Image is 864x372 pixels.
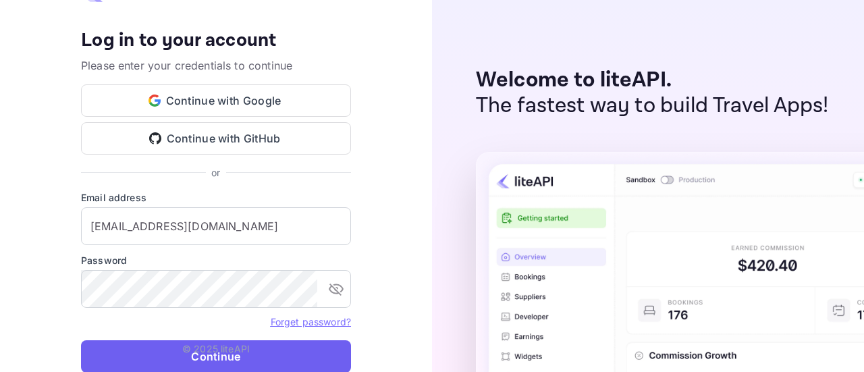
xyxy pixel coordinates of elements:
input: Enter your email address [81,207,351,245]
h4: Log in to your account [81,29,351,53]
label: Email address [81,190,351,205]
button: Continue with Google [81,84,351,117]
p: Please enter your credentials to continue [81,57,351,74]
a: Forget password? [271,315,351,328]
keeper-lock: Open Keeper Popup [299,281,315,297]
p: or [211,165,220,180]
p: The fastest way to build Travel Apps! [476,93,829,119]
button: toggle password visibility [323,275,350,302]
p: © 2025 liteAPI [182,342,250,356]
label: Password [81,253,351,267]
button: Continue with GitHub [81,122,351,155]
p: Welcome to liteAPI. [476,68,829,93]
a: Forget password? [271,316,351,327]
